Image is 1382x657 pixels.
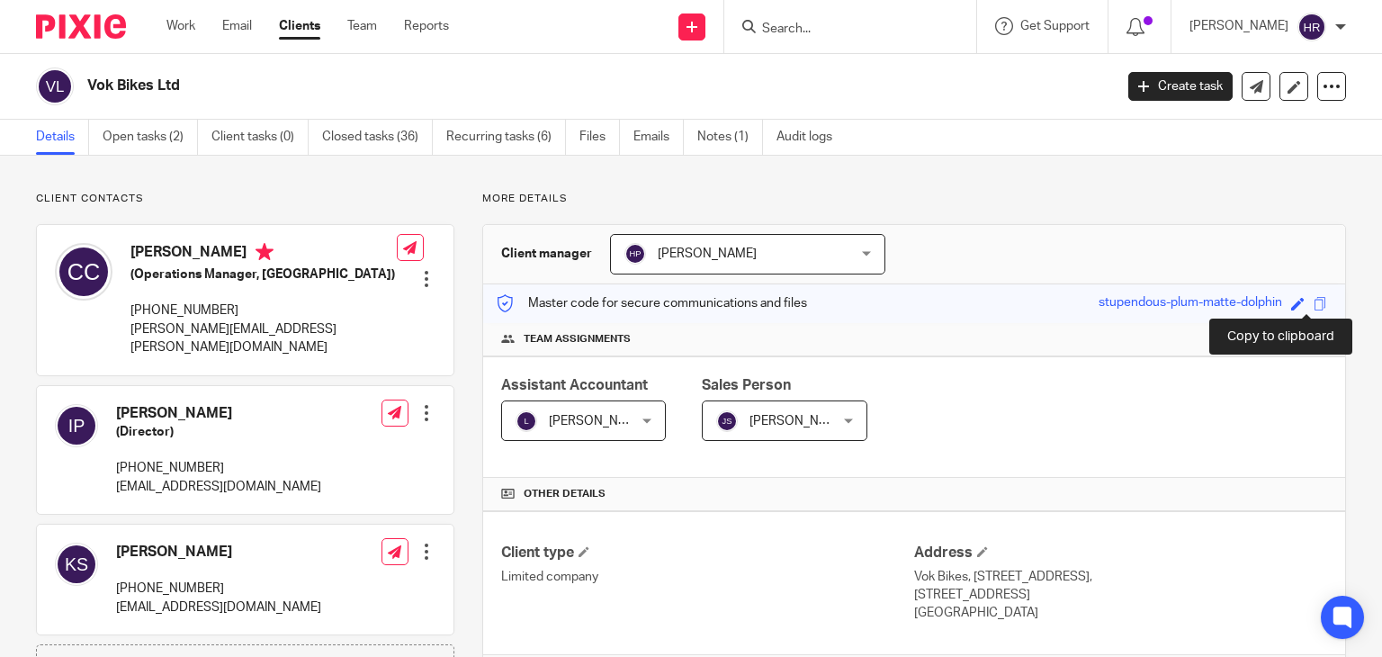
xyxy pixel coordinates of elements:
[914,604,1327,622] p: [GEOGRAPHIC_DATA]
[36,192,454,206] p: Client contacts
[55,243,112,301] img: svg%3E
[446,120,566,155] a: Recurring tasks (6)
[501,568,914,586] p: Limited company
[116,459,321,477] p: [PHONE_NUMBER]
[36,14,126,39] img: Pixie
[130,265,397,283] h5: (Operations Manager, [GEOGRAPHIC_DATA])
[55,404,98,447] img: svg%3E
[256,243,274,261] i: Primary
[55,543,98,586] img: svg%3E
[166,17,195,35] a: Work
[116,580,321,598] p: [PHONE_NUMBER]
[116,404,321,423] h4: [PERSON_NAME]
[524,332,631,346] span: Team assignments
[549,415,659,427] span: [PERSON_NAME] V
[1297,13,1326,41] img: svg%3E
[482,192,1346,206] p: More details
[404,17,449,35] a: Reports
[116,423,321,441] h5: (Director)
[624,243,646,265] img: svg%3E
[501,245,592,263] h3: Client manager
[501,378,648,392] span: Assistant Accountant
[914,544,1327,562] h4: Address
[130,320,397,357] p: [PERSON_NAME][EMAIL_ADDRESS][PERSON_NAME][DOMAIN_NAME]
[130,301,397,319] p: [PHONE_NUMBER]
[211,120,309,155] a: Client tasks (0)
[776,120,846,155] a: Audit logs
[749,415,848,427] span: [PERSON_NAME]
[347,17,377,35] a: Team
[322,120,433,155] a: Closed tasks (36)
[914,568,1327,586] p: Vok Bikes, [STREET_ADDRESS],
[1099,293,1282,314] div: stupendous-plum-matte-dolphin
[697,120,763,155] a: Notes (1)
[1020,20,1090,32] span: Get Support
[1128,72,1233,101] a: Create task
[501,544,914,562] h4: Client type
[116,543,321,562] h4: [PERSON_NAME]
[497,294,807,312] p: Master code for secure communications and files
[130,243,397,265] h4: [PERSON_NAME]
[914,586,1327,604] p: [STREET_ADDRESS]
[716,410,738,432] img: svg%3E
[524,487,606,501] span: Other details
[116,478,321,496] p: [EMAIL_ADDRESS][DOMAIN_NAME]
[633,120,684,155] a: Emails
[516,410,537,432] img: svg%3E
[279,17,320,35] a: Clients
[87,76,899,95] h2: Vok Bikes Ltd
[658,247,757,260] span: [PERSON_NAME]
[103,120,198,155] a: Open tasks (2)
[116,598,321,616] p: [EMAIL_ADDRESS][DOMAIN_NAME]
[222,17,252,35] a: Email
[1189,17,1288,35] p: [PERSON_NAME]
[702,378,791,392] span: Sales Person
[36,67,74,105] img: svg%3E
[760,22,922,38] input: Search
[579,120,620,155] a: Files
[36,120,89,155] a: Details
